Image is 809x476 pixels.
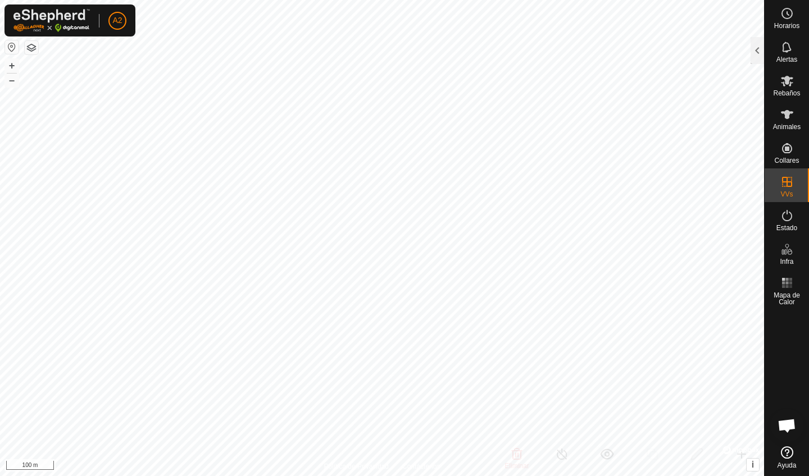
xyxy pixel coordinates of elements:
[773,123,801,130] span: Animales
[5,59,19,72] button: +
[13,9,90,32] img: Logo Gallagher
[747,459,759,471] button: i
[773,90,800,97] span: Rebaños
[776,225,797,231] span: Estado
[774,157,799,164] span: Collares
[780,258,793,265] span: Infra
[25,41,38,54] button: Capas del Mapa
[774,22,799,29] span: Horarios
[752,460,754,469] span: i
[324,461,389,472] a: Política de Privacidad
[767,292,806,305] span: Mapa de Calor
[765,442,809,473] a: Ayuda
[402,461,440,472] a: Contáctenos
[770,409,804,442] div: Chat abierto
[780,191,793,198] span: VVs
[112,15,122,26] span: A2
[5,40,19,54] button: Restablecer Mapa
[5,74,19,87] button: –
[776,56,797,63] span: Alertas
[778,462,797,469] span: Ayuda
